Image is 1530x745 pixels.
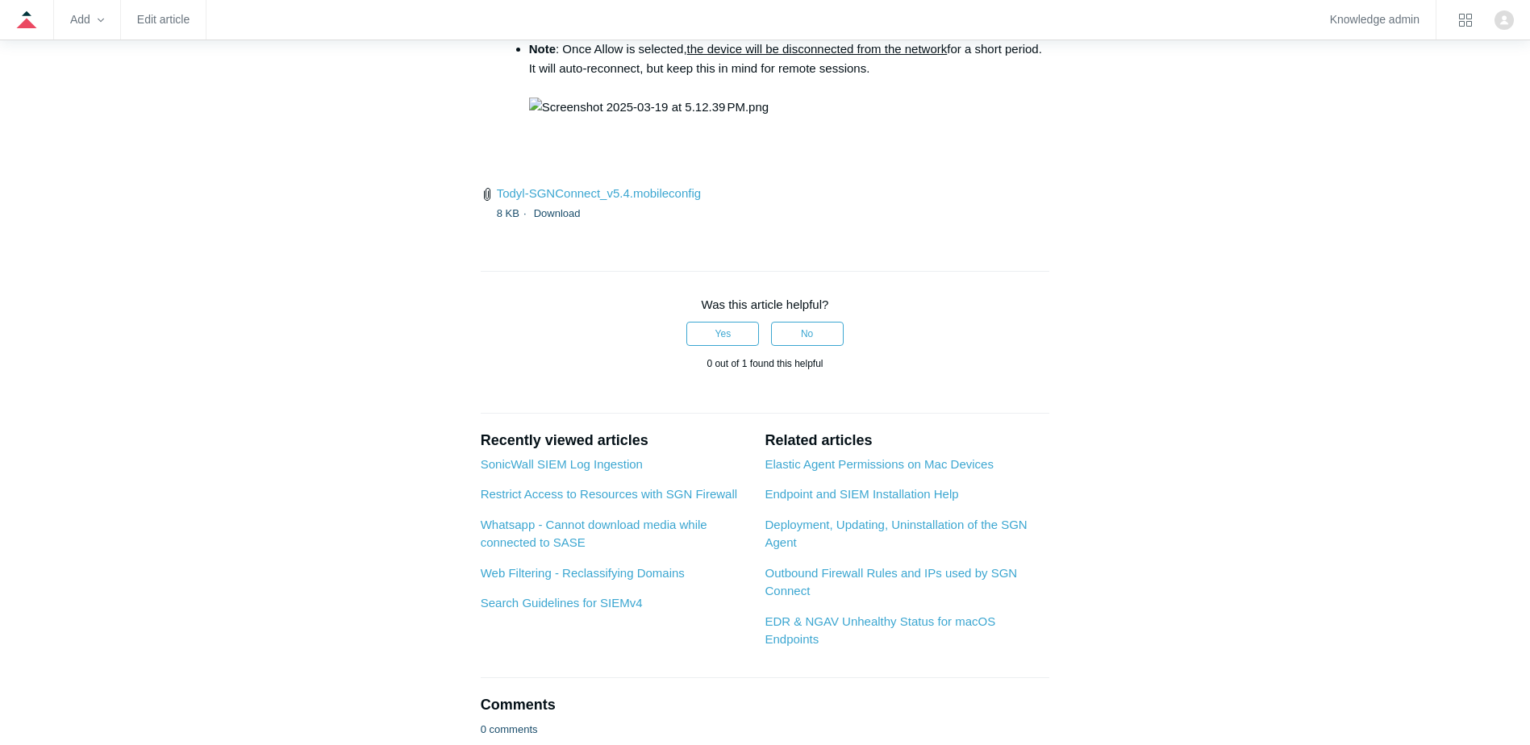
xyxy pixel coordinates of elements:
a: Knowledge admin [1330,15,1420,24]
zd-hc-trigger: Click your profile icon to open the profile menu [1495,10,1514,30]
a: Web Filtering - Reclassifying Domains [481,566,685,580]
a: Todyl-SGNConnect_v5.4.mobileconfig [497,186,701,200]
img: Screenshot 2025-03-19 at 5.12.39 PM.png [529,98,769,117]
a: Download [534,207,581,219]
li: : Once Allow is selected, for a short period. It will auto-reconnect, but keep this in mind for r... [529,40,1050,117]
a: Whatsapp - Cannot download media while connected to SASE [481,518,707,550]
span: 0 out of 1 found this helpful [707,358,823,369]
img: user avatar [1495,10,1514,30]
a: Search Guidelines for SIEMv4 [481,596,643,610]
p: 0 comments [481,722,538,738]
h2: Comments [481,694,1050,716]
a: Elastic Agent Permissions on Mac Devices [765,457,993,471]
a: Outbound Firewall Rules and IPs used by SGN Connect [765,566,1017,598]
li: When the following prompt appears, select [513,20,1050,117]
span: the device will be disconnected from the network [687,42,948,56]
button: This article was helpful [686,322,759,346]
a: EDR & NGAV Unhealthy Status for macOS Endpoints [765,614,995,647]
strong: Note [529,42,556,56]
span: 8 KB [497,207,531,219]
button: This article was not helpful [771,322,844,346]
a: Endpoint and SIEM Installation Help [765,487,958,501]
a: Edit article [137,15,190,24]
a: SonicWall SIEM Log Ingestion [481,457,643,471]
zd-hc-trigger: Add [70,15,104,24]
a: Deployment, Updating, Uninstallation of the SGN Agent [765,518,1027,550]
a: Restrict Access to Resources with SGN Firewall [481,487,737,501]
h2: Recently viewed articles [481,430,749,452]
h2: Related articles [765,430,1049,452]
span: Was this article helpful? [702,298,829,311]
